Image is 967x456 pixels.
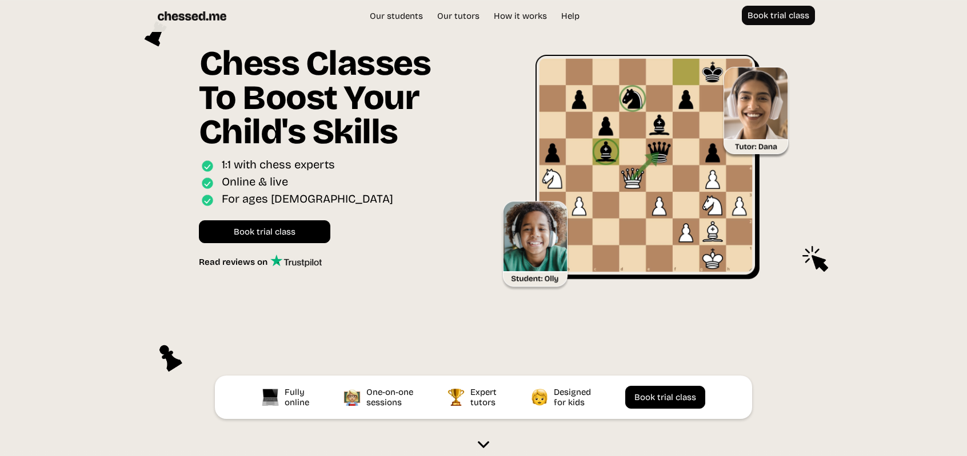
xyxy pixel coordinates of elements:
[222,192,393,208] div: For ages [DEMOGRAPHIC_DATA]
[222,175,288,191] div: Online & live
[364,10,429,22] a: Our students
[199,257,270,267] div: Read reviews on
[431,10,485,22] a: Our tutors
[470,387,500,407] div: Expert tutors
[488,10,553,22] a: How it works
[742,6,815,25] a: Book trial class
[199,220,330,243] a: Book trial class
[222,158,335,174] div: 1:1 with chess experts
[199,46,466,158] h1: Chess Classes To Boost Your Child's Skills
[199,255,322,267] a: Read reviews on
[366,387,416,407] div: One-on-one sessions
[285,387,312,407] div: Fully online
[625,386,705,409] a: Book trial class
[554,387,594,407] div: Designed for kids
[556,10,585,22] a: Help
